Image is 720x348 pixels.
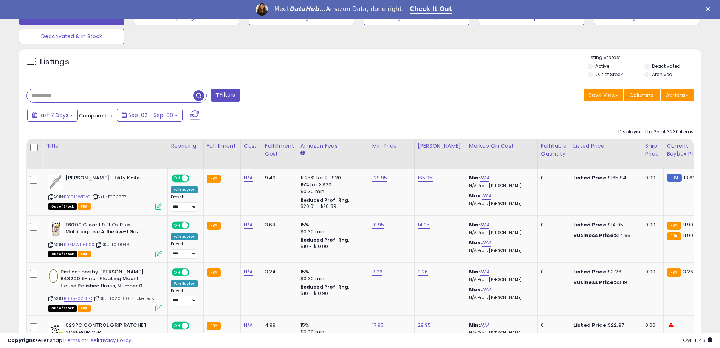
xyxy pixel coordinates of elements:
div: 0 [541,268,564,275]
span: 3.26 [683,268,694,275]
button: Deactivated & In Stock [19,29,124,44]
div: Current Buybox Price [667,142,706,158]
div: 0 [541,322,564,329]
a: N/A [480,321,489,329]
p: N/A Profit [PERSON_NAME] [469,230,532,236]
div: ASIN: [48,175,162,209]
img: 31SnwXxe5aL._SL40_.jpg [48,268,59,284]
div: 0.00 [645,268,658,275]
a: 165.95 [418,174,433,182]
div: $10 - $10.90 [300,290,363,297]
a: N/A [482,239,491,247]
a: N/A [244,268,253,276]
div: Preset: [171,289,198,306]
small: FBA [207,268,221,277]
a: N/A [482,192,491,200]
a: B07MWH6NSX [64,242,94,248]
div: $14.95 [573,222,636,228]
span: 13.89 [684,174,696,181]
div: $3.19 [573,279,636,286]
div: 0.00 [645,322,658,329]
a: N/A [480,221,489,229]
span: 11.99 [683,232,694,239]
a: 14.95 [418,221,430,229]
div: 0.00 [645,175,658,181]
div: $3.26 [573,268,636,275]
small: FBM [667,174,681,182]
span: OFF [188,269,200,275]
span: ON [172,323,182,329]
p: Listing States: [588,54,701,61]
div: [PERSON_NAME] [418,142,463,150]
span: 11.99 [683,221,694,228]
button: Actions [661,89,694,101]
strong: Copyright [8,337,35,344]
small: FBA [667,222,681,230]
div: 11.25% for <= $20 [300,175,363,181]
div: ASIN: [48,268,162,311]
label: Out of Stock [595,71,623,78]
a: 3.26 [372,268,383,276]
div: $22.97 [573,322,636,329]
h5: Listings [40,57,69,67]
span: FBA [78,305,91,312]
small: Amazon Fees. [300,150,305,157]
img: 31um4ljPyXL._SL40_.jpg [48,175,63,190]
b: Max: [469,286,482,293]
small: FBA [207,222,221,230]
b: Max: [469,192,482,199]
div: $10 - $10.90 [300,243,363,250]
b: Min: [469,221,480,228]
small: FBA [667,232,681,240]
button: Filters [211,89,240,102]
button: Sep-02 - Sep-08 [117,109,183,122]
div: Preset: [171,242,198,259]
div: Displaying 1 to 25 of 3230 items [618,128,694,136]
a: 129.95 [372,174,387,182]
span: OFF [188,175,200,182]
div: 15% [300,322,363,329]
span: ON [172,175,182,182]
small: FBA [667,268,681,277]
p: N/A Profit [PERSON_NAME] [469,277,532,282]
b: Listed Price: [573,321,608,329]
div: 9.49 [265,175,291,181]
div: 15% [300,268,363,275]
b: E6000 Clear 1.9 Fl Oz Plus Multipurpose Adhesive-1.9oz [65,222,157,237]
div: $14.65 [573,232,636,239]
a: N/A [482,286,491,293]
div: Ship Price [645,142,660,158]
div: $0.30 min [300,188,363,195]
div: Meet Amazon Data, done right. [274,5,404,13]
p: N/A Profit [PERSON_NAME] [469,295,532,300]
b: Min: [469,268,480,275]
div: Markup on Cost [469,142,534,150]
div: Fulfillable Quantity [541,142,567,158]
b: Reduced Prof. Rng. [300,284,350,290]
b: 029PC CONTROL GRIP RATCHET SCREWDRIVER [65,322,157,338]
div: Min Price [372,142,411,150]
div: Fulfillment [207,142,237,150]
div: Repricing [171,142,200,150]
div: Fulfillment Cost [265,142,294,158]
p: N/A Profit [PERSON_NAME] [469,248,532,253]
b: Listed Price: [573,268,608,275]
button: Columns [624,89,660,101]
label: Archived [652,71,672,78]
div: Win BuyBox [171,233,198,240]
div: 15% [300,222,363,228]
a: B015J5WFVC [64,194,90,200]
span: | SKU: T019946 [95,242,129,248]
b: Reduced Prof. Rng. [300,237,350,243]
span: All listings that are currently out of stock and unavailable for purchase on Amazon [48,251,77,257]
small: FBA [207,322,221,330]
a: N/A [244,221,253,229]
i: DataHub... [289,5,326,12]
div: ASIN: [48,222,162,257]
img: 512S7aHvNCL._SL40_.jpg [48,222,63,237]
a: 17.95 [372,321,384,329]
a: Privacy Policy [98,337,131,344]
p: N/A Profit [PERSON_NAME] [469,183,532,189]
div: 15% for > $20 [300,181,363,188]
div: Title [46,142,164,150]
